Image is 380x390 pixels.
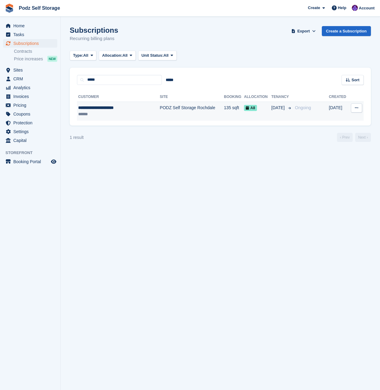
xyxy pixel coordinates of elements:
img: stora-icon-8386f47178a22dfd0bd8f6a31ec36ba5ce8667c1dd55bd0f319d3a0aa187defe.svg [5,4,14,13]
div: NEW [47,56,57,62]
span: A8 [244,105,257,111]
span: Coupons [13,110,50,118]
span: Analytics [13,83,50,92]
span: Settings [13,127,50,136]
nav: Page [336,133,372,142]
a: Preview store [50,158,57,165]
a: Price increases NEW [14,55,57,62]
span: Subscriptions [13,39,50,48]
p: Recurring billing plans [70,35,118,42]
button: Allocation: All [99,51,136,61]
span: Invoices [13,92,50,101]
span: Storefront [5,150,60,156]
a: Previous [337,133,353,142]
h1: Subscriptions [70,26,118,34]
th: Customer [77,92,160,102]
a: menu [3,101,57,109]
a: Podz Self Storage [16,3,62,13]
td: [DATE] [329,102,349,121]
td: PODZ Self Storage Rochdale [160,102,224,121]
a: Create a Subscription [322,26,371,36]
a: menu [3,110,57,118]
span: Home [13,22,50,30]
th: Tenancy [271,92,292,102]
a: menu [3,92,57,101]
span: Price increases [14,56,43,62]
span: Sites [13,66,50,74]
span: Tasks [13,30,50,39]
span: All [83,52,88,59]
button: Unit Status: All [138,51,177,61]
a: menu [3,127,57,136]
a: menu [3,75,57,83]
a: menu [3,157,57,166]
div: 1 result [70,134,84,141]
span: Sort [352,77,359,83]
td: 135 sqft [224,102,244,121]
span: All [164,52,169,59]
span: Help [338,5,346,11]
th: Created [329,92,349,102]
a: Next [355,133,371,142]
span: Account [359,5,375,11]
span: Allocation: [102,52,122,59]
span: Type: [73,52,83,59]
span: Create [308,5,320,11]
span: Export [297,28,310,34]
th: Site [160,92,224,102]
span: Unit Status: [142,52,164,59]
span: Ongoing [295,105,311,110]
a: menu [3,136,57,145]
th: Booking [224,92,244,102]
span: Booking Portal [13,157,50,166]
span: Capital [13,136,50,145]
span: Protection [13,119,50,127]
span: Pricing [13,101,50,109]
span: [DATE] [271,105,286,111]
a: menu [3,30,57,39]
button: Type: All [70,51,96,61]
a: menu [3,83,57,92]
th: Allocation [244,92,271,102]
a: menu [3,66,57,74]
button: Export [290,26,317,36]
span: All [122,52,128,59]
img: Jawed Chowdhary [352,5,358,11]
a: Contracts [14,49,57,54]
a: menu [3,39,57,48]
span: CRM [13,75,50,83]
a: menu [3,22,57,30]
a: menu [3,119,57,127]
